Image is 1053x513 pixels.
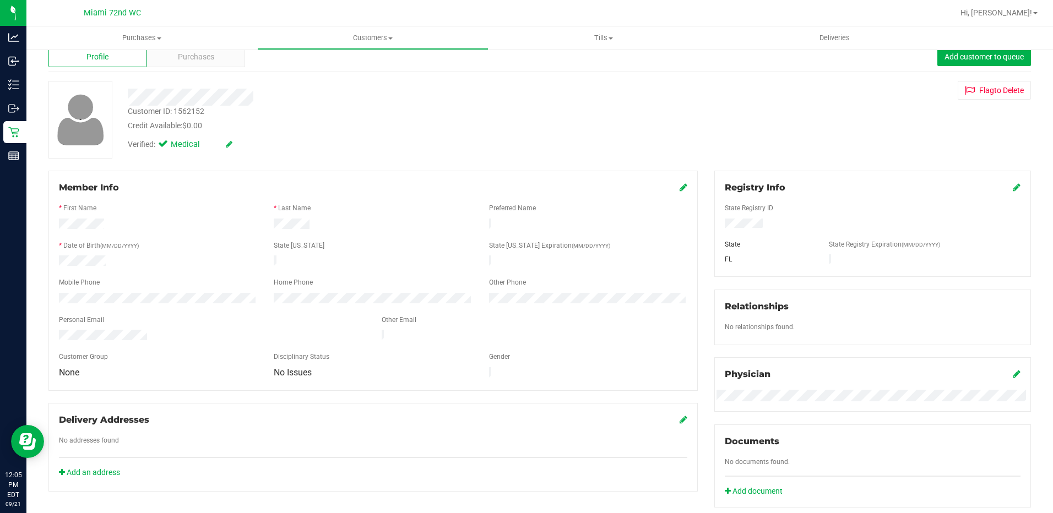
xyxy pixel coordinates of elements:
[258,33,487,43] span: Customers
[489,33,719,43] span: Tills
[725,203,773,213] label: State Registry ID
[8,32,19,43] inline-svg: Analytics
[11,425,44,458] iframe: Resource center
[128,139,232,151] div: Verified:
[171,139,215,151] span: Medical
[725,485,788,497] a: Add document
[59,468,120,477] a: Add an address
[178,51,214,63] span: Purchases
[725,458,790,466] span: No documents found.
[725,322,795,332] label: No relationships found.
[86,51,108,63] span: Profile
[945,52,1024,61] span: Add customer to queue
[937,47,1031,66] button: Add customer to queue
[59,182,119,193] span: Member Info
[8,103,19,114] inline-svg: Outbound
[100,243,139,249] span: (MM/DD/YYYY)
[59,352,108,362] label: Customer Group
[958,81,1031,100] button: Flagto Delete
[725,436,779,446] span: Documents
[805,33,865,43] span: Deliveries
[257,26,488,50] a: Customers
[63,241,139,250] label: Date of Birth
[8,56,19,67] inline-svg: Inbound
[719,26,950,50] a: Deliveries
[274,241,324,250] label: State [US_STATE]
[59,367,79,378] span: None
[274,367,312,378] span: No Issues
[717,239,821,249] div: State
[725,301,789,312] span: Relationships
[128,120,611,132] div: Credit Available:
[274,277,313,287] label: Home Phone
[5,500,21,508] p: 09/21
[59,277,100,287] label: Mobile Phone
[59,435,119,445] label: No addresses found
[63,203,96,213] label: First Name
[489,203,536,213] label: Preferred Name
[26,26,257,50] a: Purchases
[278,203,311,213] label: Last Name
[274,352,329,362] label: Disciplinary Status
[59,315,104,325] label: Personal Email
[382,315,416,325] label: Other Email
[725,369,770,379] span: Physician
[488,26,719,50] a: Tills
[902,242,940,248] span: (MM/DD/YYYY)
[5,470,21,500] p: 12:05 PM EDT
[52,91,110,148] img: user-icon.png
[725,182,785,193] span: Registry Info
[8,127,19,138] inline-svg: Retail
[489,277,526,287] label: Other Phone
[829,239,940,249] label: State Registry Expiration
[59,414,149,425] span: Delivery Addresses
[8,79,19,90] inline-svg: Inventory
[960,8,1032,17] span: Hi, [PERSON_NAME]!
[128,106,204,117] div: Customer ID: 1562152
[182,121,202,130] span: $0.00
[489,241,610,250] label: State [US_STATE] Expiration
[84,8,141,18] span: Miami 72nd WC
[489,352,510,362] label: Gender
[572,243,610,249] span: (MM/DD/YYYY)
[26,33,257,43] span: Purchases
[8,150,19,161] inline-svg: Reports
[717,254,821,264] div: FL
